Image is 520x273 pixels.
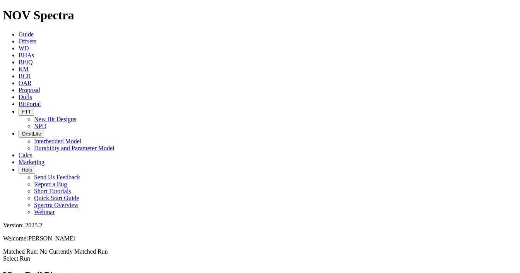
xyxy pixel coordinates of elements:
[34,138,81,144] a: Interbedded Model
[40,248,108,255] span: No Currently Matched Run
[34,174,80,180] a: Send Us Feedback
[19,45,29,52] a: WD
[34,145,115,151] a: Durability and Parameter Model
[19,108,34,116] button: FTT
[34,209,55,215] a: Webinar
[19,80,32,86] a: OAR
[3,222,517,229] div: Version: 2025.2
[19,152,32,158] a: Calcs
[19,38,36,45] a: Offsets
[19,66,29,72] a: KM
[19,73,31,79] a: BCR
[34,202,79,208] a: Spectra Overview
[19,52,34,58] a: BHAs
[19,166,35,174] button: Help
[3,248,38,255] span: Matched Run:
[34,123,46,129] a: NPD
[22,167,32,173] span: Help
[19,87,40,93] a: Proposal
[34,195,79,201] a: Quick Start Guide
[19,31,34,38] a: Guide
[3,235,517,242] p: Welcome
[19,130,44,138] button: OrbitLite
[34,181,67,187] a: Report a Bug
[34,188,71,194] a: Short Tutorials
[22,131,41,137] span: OrbitLite
[19,101,41,107] a: BitPortal
[3,8,517,22] h1: NOV Spectra
[22,109,31,115] span: FTT
[26,235,75,242] span: [PERSON_NAME]
[34,116,76,122] a: New Bit Designs
[19,159,44,165] a: Marketing
[19,59,32,65] a: BitIQ
[19,94,32,100] a: Dulls
[3,255,30,262] a: Select Run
